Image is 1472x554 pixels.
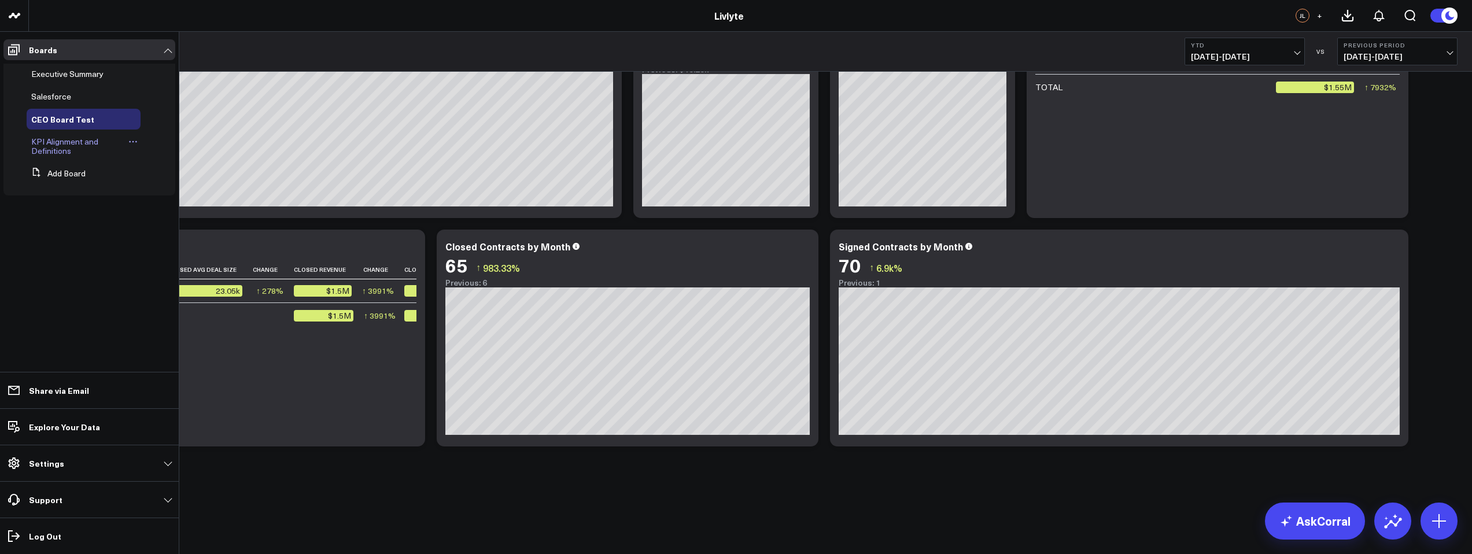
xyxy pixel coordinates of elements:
div: ↑ 278% [256,285,283,297]
div: ↑ 3991% [362,285,394,297]
div: 65 [404,285,455,297]
div: Previous: 1 [839,278,1400,287]
div: JL [1296,9,1309,23]
b: YTD [1191,42,1298,49]
a: KPI Alignment and Definitions [31,137,126,156]
a: Salesforce [31,92,71,101]
div: 23.05k [168,285,242,297]
p: Boards [29,45,57,54]
a: Log Out [3,526,175,546]
p: Settings [29,459,64,468]
span: ↑ [476,260,481,275]
div: Previous: 6 [445,278,810,287]
b: Previous Period [1344,42,1451,49]
a: Executive Summary [31,69,104,79]
th: Change [253,260,294,279]
div: ↑ 7932% [1364,82,1396,93]
span: 6.9k% [876,261,902,274]
span: Executive Summary [31,68,104,79]
div: 65 [404,310,457,322]
button: YTD[DATE]-[DATE] [1185,38,1305,65]
a: CEO Board Test [31,115,94,124]
div: 70 [839,254,861,275]
div: $1.55M [1276,82,1354,93]
div: $1.5M [294,310,353,322]
th: Closed Revenue [294,260,362,279]
p: Support [29,495,62,504]
div: VS [1311,48,1331,55]
span: + [1317,12,1322,20]
div: $1.5M [294,285,352,297]
span: ↑ [869,260,874,275]
button: + [1312,9,1326,23]
div: TOTAL [1035,82,1063,93]
p: Share via Email [29,386,89,395]
span: Salesforce [31,91,71,102]
div: 65 [445,254,467,275]
button: Add Board [27,163,86,184]
th: Closed Avg Deal Size [168,260,253,279]
div: ↑ 3991% [364,310,396,322]
span: KPI Alignment and Definitions [31,136,98,156]
span: 983.33% [483,261,520,274]
span: [DATE] - [DATE] [1191,52,1298,61]
a: Livlyte [714,9,744,22]
div: Signed Contracts by Month [839,240,963,253]
p: Log Out [29,531,61,541]
p: Explore Your Data [29,422,100,431]
button: Previous Period[DATE]-[DATE] [1337,38,1458,65]
th: Closed Deals [404,260,466,279]
span: [DATE] - [DATE] [1344,52,1451,61]
span: CEO Board Test [31,113,94,125]
div: Closed Contracts by Month [445,240,570,253]
a: AskCorral [1265,503,1365,540]
th: Change [362,260,404,279]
